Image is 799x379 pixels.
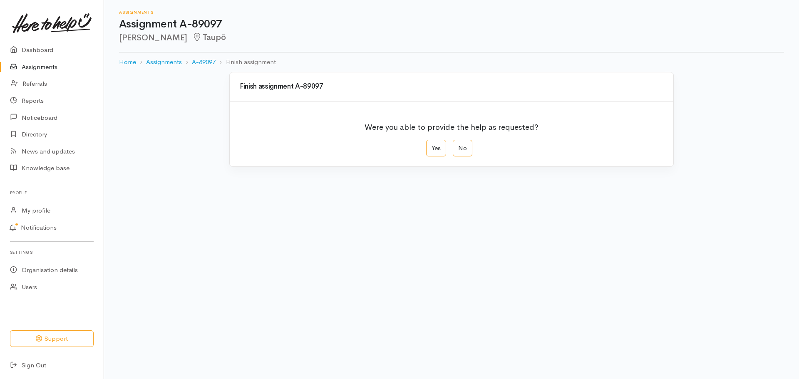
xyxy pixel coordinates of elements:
label: Yes [426,140,446,157]
h6: Settings [10,247,94,258]
label: No [453,140,472,157]
nav: breadcrumb [119,52,784,72]
h2: [PERSON_NAME] [119,33,784,42]
a: A-89097 [192,57,216,67]
h6: Profile [10,187,94,198]
a: Home [119,57,136,67]
h3: Finish assignment A-89097 [240,83,663,91]
h6: Assignments [119,10,784,15]
h1: Assignment A-89097 [119,18,784,30]
button: Support [10,330,94,347]
li: Finish assignment [216,57,275,67]
p: Were you able to provide the help as requested? [365,116,538,133]
a: Assignments [146,57,182,67]
span: Taupō [192,32,226,42]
